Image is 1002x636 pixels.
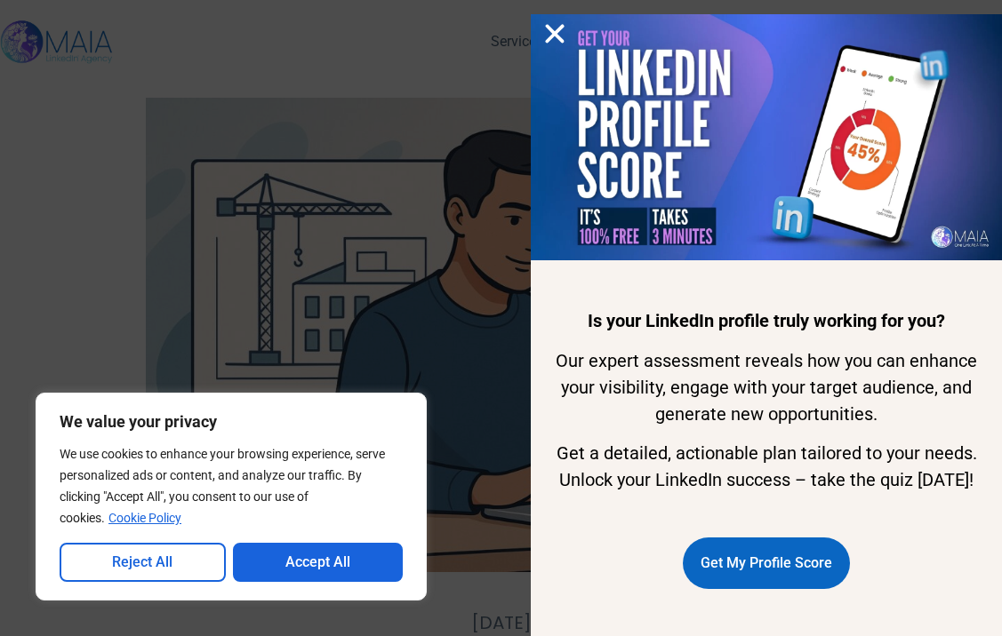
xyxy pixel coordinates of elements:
[60,411,403,433] p: We value your privacy
[60,443,403,529] p: We use cookies to enhance your browsing experience, serve personalized ads or content, and analyz...
[683,537,850,589] a: Get My Profile Score
[559,469,974,490] span: Unlock your LinkedIn success – take the quiz [DATE]!
[60,543,226,582] button: Reject All
[233,543,404,582] button: Accept All
[555,347,979,427] p: Our expert assessment reveals how you can enhance your visibility, engage with your target audien...
[701,546,832,580] span: Get My Profile Score
[588,310,945,331] b: Is your LinkedIn profile truly working for you?
[36,393,427,600] div: We value your privacy
[541,20,568,47] a: Close
[555,440,979,493] p: Get a detailed, actionable plan tailored to your needs.
[108,510,182,526] a: Cookie Policy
